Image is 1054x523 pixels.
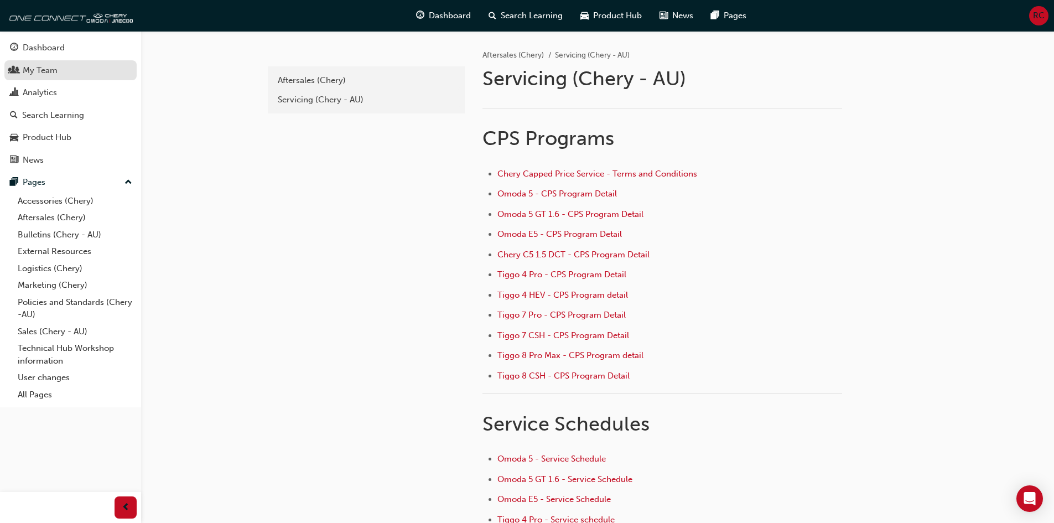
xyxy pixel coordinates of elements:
[124,175,132,190] span: up-icon
[482,66,845,91] h1: Servicing (Chery - AU)
[10,111,18,121] span: search-icon
[10,88,18,98] span: chart-icon
[497,310,626,320] a: Tiggo 7 Pro - CPS Program Detail
[13,369,137,386] a: User changes
[10,66,18,76] span: people-icon
[13,386,137,403] a: All Pages
[272,71,460,90] a: Aftersales (Chery)
[13,193,137,210] a: Accessories (Chery)
[489,9,496,23] span: search-icon
[497,350,643,360] a: Tiggo 8 Pro Max - CPS Program detail
[672,9,693,22] span: News
[23,86,57,99] div: Analytics
[23,154,44,167] div: News
[4,35,137,172] button: DashboardMy TeamAnalyticsSearch LearningProduct HubNews
[497,494,611,504] a: Omoda E5 - Service Schedule
[4,127,137,148] a: Product Hub
[13,340,137,369] a: Technical Hub Workshop information
[23,131,71,144] div: Product Hub
[23,176,45,189] div: Pages
[429,9,471,22] span: Dashboard
[13,323,137,340] a: Sales (Chery - AU)
[13,209,137,226] a: Aftersales (Chery)
[1033,9,1045,22] span: RC
[4,172,137,193] button: Pages
[13,243,137,260] a: External Resources
[13,277,137,294] a: Marketing (Chery)
[497,229,622,239] a: Omoda E5 - CPS Program Detail
[572,4,651,27] a: car-iconProduct Hub
[497,189,617,199] a: Omoda 5 - CPS Program Detail
[416,9,424,23] span: guage-icon
[724,9,746,22] span: Pages
[480,4,572,27] a: search-iconSearch Learning
[580,9,589,23] span: car-icon
[13,260,137,277] a: Logistics (Chery)
[497,371,630,381] a: Tiggo 8 CSH - CPS Program Detail
[122,501,130,515] span: prev-icon
[6,4,133,27] img: oneconnect
[10,133,18,143] span: car-icon
[497,330,629,340] a: Tiggo 7 CSH - CPS Program Detail
[482,412,650,436] span: Service Schedules
[4,82,137,103] a: Analytics
[22,109,84,122] div: Search Learning
[497,270,626,279] a: Tiggo 4 Pro - CPS Program Detail
[711,9,719,23] span: pages-icon
[13,294,137,323] a: Policies and Standards (Chery -AU)
[702,4,755,27] a: pages-iconPages
[278,74,455,87] div: Aftersales (Chery)
[10,178,18,188] span: pages-icon
[23,64,58,77] div: My Team
[407,4,480,27] a: guage-iconDashboard
[497,454,606,464] a: Omoda 5 - Service Schedule
[497,474,632,484] a: Omoda 5 GT 1.6 - Service Schedule
[4,60,137,81] a: My Team
[482,50,544,60] a: Aftersales (Chery)
[272,90,460,110] a: Servicing (Chery - AU)
[497,209,643,219] a: Omoda 5 GT 1.6 - CPS Program Detail
[497,290,628,300] a: Tiggo 4 HEV - CPS Program detail
[497,169,697,179] a: Chery Capped Price Service - Terms and Conditions
[10,43,18,53] span: guage-icon
[593,9,642,22] span: Product Hub
[1029,6,1048,25] button: RC
[497,250,650,260] a: Chery C5 1.5 DCT - CPS Program Detail
[4,105,137,126] a: Search Learning
[4,38,137,58] a: Dashboard
[10,156,18,165] span: news-icon
[23,42,65,54] div: Dashboard
[660,9,668,23] span: news-icon
[482,126,614,150] span: CPS Programs
[13,226,137,244] a: Bulletins (Chery - AU)
[278,94,455,106] div: Servicing (Chery - AU)
[1016,485,1043,512] div: Open Intercom Messenger
[501,9,563,22] span: Search Learning
[555,49,630,62] li: Servicing (Chery - AU)
[4,150,137,170] a: News
[651,4,702,27] a: news-iconNews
